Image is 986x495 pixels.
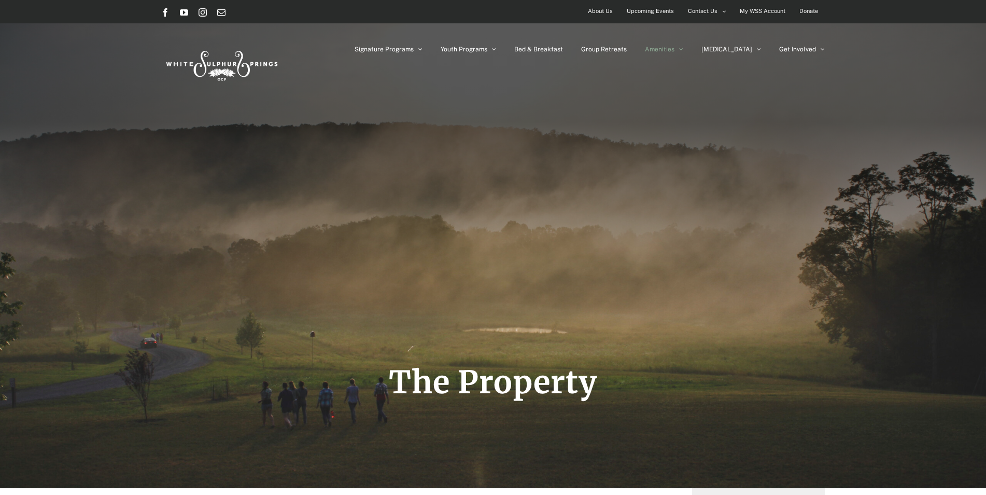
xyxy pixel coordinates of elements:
[799,4,818,19] span: Donate
[441,23,496,75] a: Youth Programs
[355,46,414,52] span: Signature Programs
[779,46,816,52] span: Get Involved
[740,4,785,19] span: My WSS Account
[355,23,825,75] nav: Main Menu
[581,23,627,75] a: Group Retreats
[588,4,613,19] span: About Us
[701,23,761,75] a: [MEDICAL_DATA]
[645,46,674,52] span: Amenities
[627,4,674,19] span: Upcoming Events
[180,8,188,17] a: YouTube
[514,46,563,52] span: Bed & Breakfast
[688,4,717,19] span: Contact Us
[389,363,598,402] span: The Property
[199,8,207,17] a: Instagram
[441,46,487,52] span: Youth Programs
[514,23,563,75] a: Bed & Breakfast
[217,8,226,17] a: Email
[355,23,422,75] a: Signature Programs
[581,46,627,52] span: Group Retreats
[161,39,280,88] img: White Sulphur Springs Logo
[779,23,825,75] a: Get Involved
[645,23,683,75] a: Amenities
[161,8,170,17] a: Facebook
[701,46,752,52] span: [MEDICAL_DATA]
